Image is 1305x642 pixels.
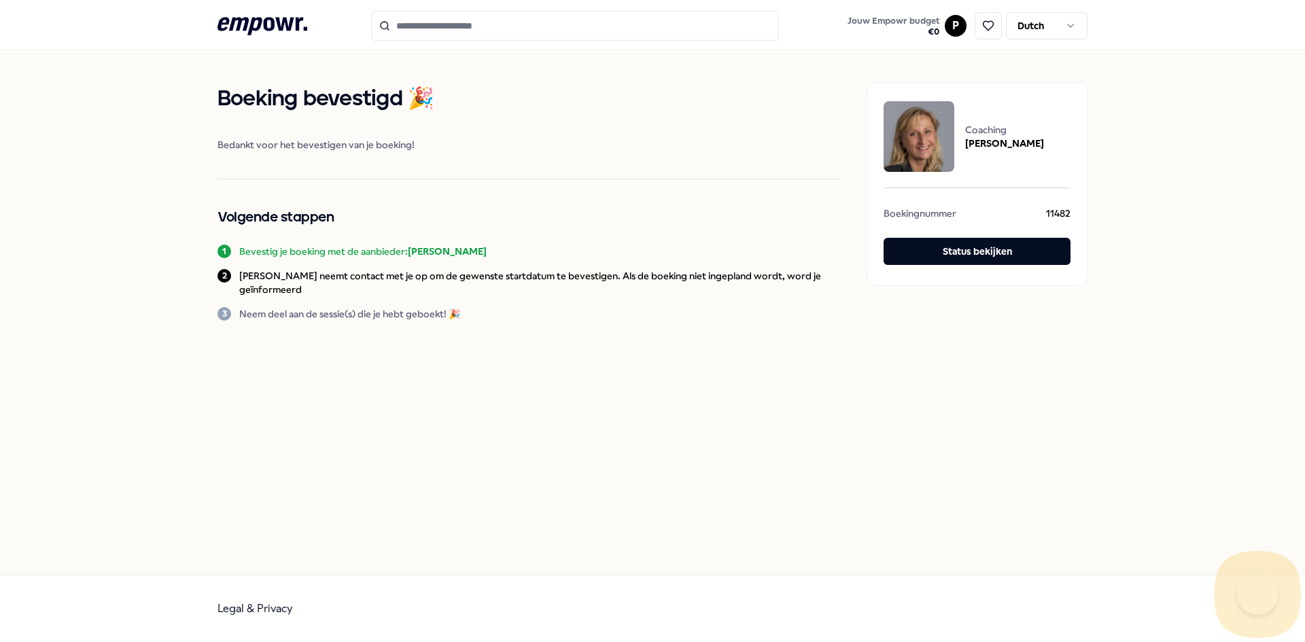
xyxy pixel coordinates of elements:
input: Search for products, categories or subcategories [371,11,779,41]
div: 3 [217,307,231,321]
a: Jouw Empowr budget€0 [842,12,945,40]
a: Status bekijken [884,238,1071,269]
p: Neem deel aan de sessie(s) die je hebt geboekt! 🎉 [239,307,460,321]
div: 2 [217,269,231,283]
span: Bedankt voor het bevestigen van je boeking! [217,138,839,151]
p: [PERSON_NAME] neemt contact met je op om de gewenste startdatum te bevestigen. Als de boeking nie... [239,269,839,296]
img: package image [884,101,954,172]
p: Bevestig je boeking met de aanbieder: [239,245,487,258]
span: Jouw Empowr budget [848,16,939,26]
h1: Boeking bevestigd 🎉 [217,82,839,116]
iframe: Help Scout Beacon - Open [1237,574,1278,615]
button: Jouw Empowr budget€0 [845,13,942,40]
span: Coaching [965,123,1044,137]
span: 11482 [1046,207,1071,224]
button: Status bekijken [884,238,1071,265]
b: [PERSON_NAME] [408,246,487,257]
div: 1 [217,245,231,258]
span: [PERSON_NAME] [965,137,1044,150]
button: P [945,15,967,37]
h2: Volgende stappen [217,207,839,228]
span: € 0 [848,26,939,37]
a: Legal & Privacy [217,602,293,615]
span: Boekingnummer [884,207,956,224]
